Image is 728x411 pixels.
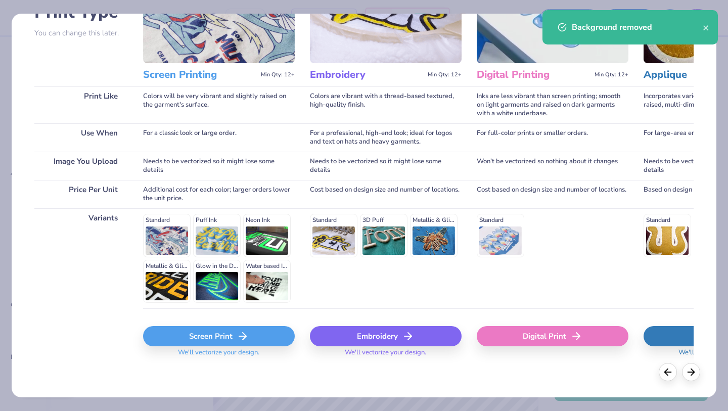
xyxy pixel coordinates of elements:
[595,71,628,78] span: Min Qty: 12+
[143,123,295,152] div: For a classic look or large order.
[143,180,295,208] div: Additional cost for each color; larger orders lower the unit price.
[143,68,257,81] h3: Screen Printing
[572,21,703,33] div: Background removed
[143,152,295,180] div: Needs to be vectorized so it might lose some details
[174,348,263,363] span: We'll vectorize your design.
[477,152,628,180] div: Won't be vectorized so nothing about it changes
[428,71,462,78] span: Min Qty: 12+
[34,180,128,208] div: Price Per Unit
[477,86,628,123] div: Inks are less vibrant than screen printing; smooth on light garments and raised on dark garments ...
[310,123,462,152] div: For a professional, high-end look; ideal for logos and text on hats and heavy garments.
[477,180,628,208] div: Cost based on design size and number of locations.
[703,21,710,33] button: close
[310,326,462,346] div: Embroidery
[310,86,462,123] div: Colors are vibrant with a thread-based textured, high-quality finish.
[310,152,462,180] div: Needs to be vectorized so it might lose some details
[143,86,295,123] div: Colors will be very vibrant and slightly raised on the garment's surface.
[341,348,430,363] span: We'll vectorize your design.
[310,68,424,81] h3: Embroidery
[34,86,128,123] div: Print Like
[310,180,462,208] div: Cost based on design size and number of locations.
[261,71,295,78] span: Min Qty: 12+
[34,123,128,152] div: Use When
[477,123,628,152] div: For full-color prints or smaller orders.
[477,326,628,346] div: Digital Print
[34,29,128,37] p: You can change this later.
[34,152,128,180] div: Image You Upload
[143,326,295,346] div: Screen Print
[477,68,590,81] h3: Digital Printing
[34,208,128,308] div: Variants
